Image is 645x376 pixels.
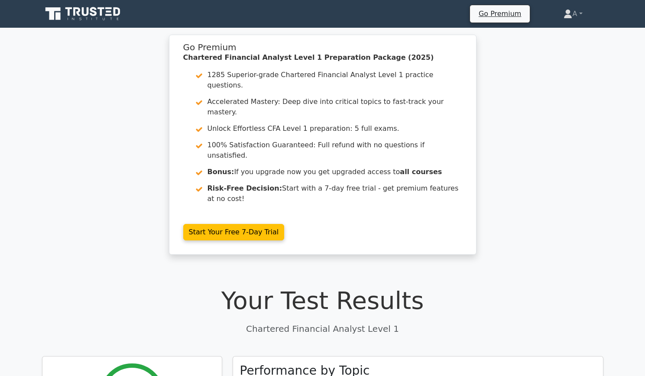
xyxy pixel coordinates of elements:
[473,8,526,19] a: Go Premium
[42,322,603,335] p: Chartered Financial Analyst Level 1
[183,224,285,240] a: Start Your Free 7-Day Trial
[543,5,603,23] a: A
[42,286,603,315] h1: Your Test Results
